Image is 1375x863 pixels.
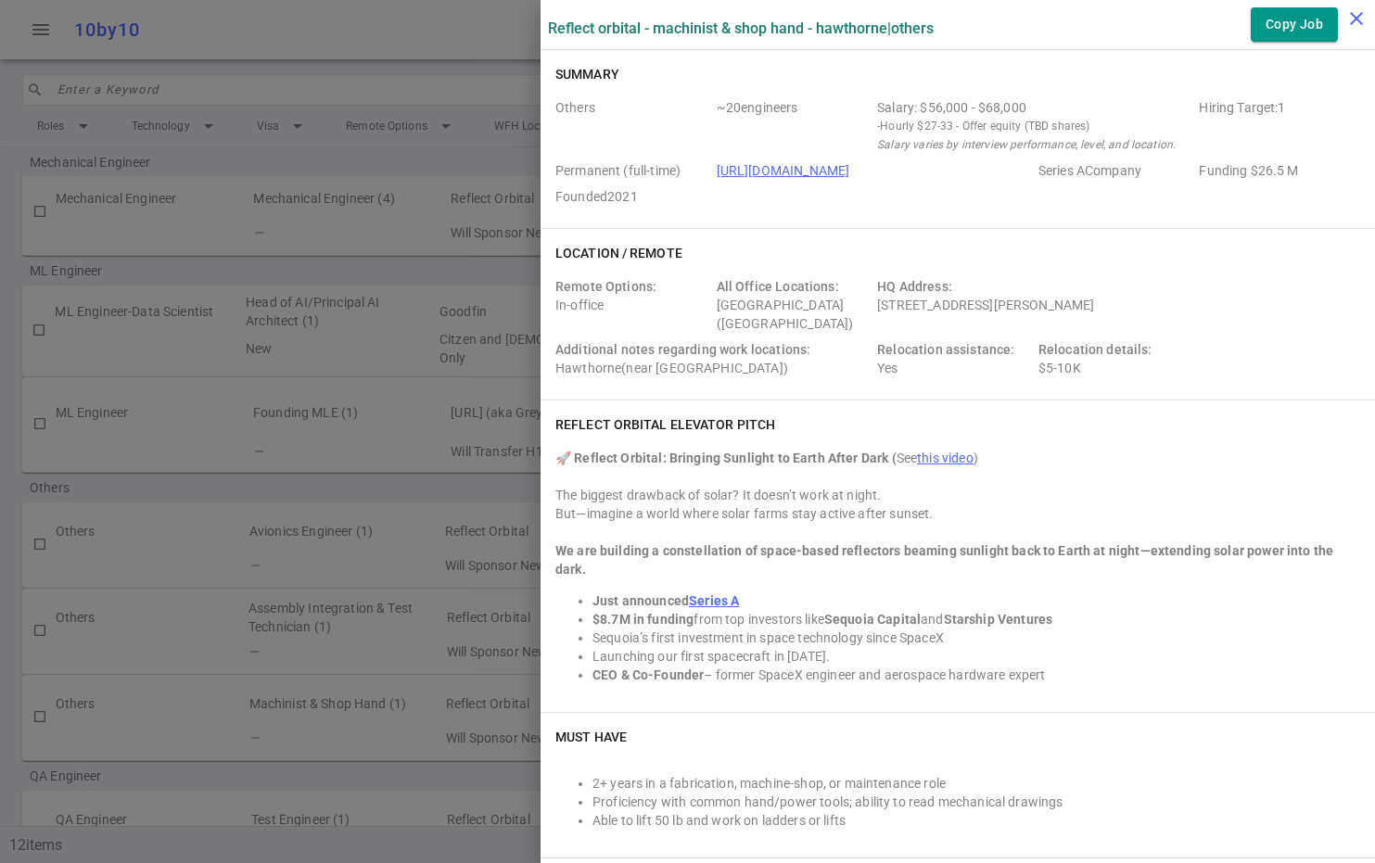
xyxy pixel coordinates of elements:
[555,449,1360,467] div: See )
[555,486,1360,504] div: The biggest drawback of solar? It doesn’t work at night.
[548,19,934,37] label: Reflect Orbital - Machinist & Shop Hand - Hawthorne | Others
[555,340,870,377] div: Hawthorne(near [GEOGRAPHIC_DATA])
[1345,7,1368,30] i: close
[555,451,897,465] strong: 🚀 Reflect Orbital: Bringing Sunlight to Earth After Dark (
[592,667,704,682] strong: CEO & Co-Founder
[592,612,694,627] strong: $8.7M in funding
[1199,161,1353,180] span: Employer Founding
[1038,340,1192,377] div: $5-10K
[555,244,682,262] h6: Location / Remote
[824,612,921,627] strong: Sequoia Capital
[877,138,1176,151] i: Salary varies by interview performance, level, and location.
[1251,7,1338,42] button: Copy Job
[944,612,1053,627] strong: Starship Ventures
[592,647,1360,666] li: Launching our first spacecraft in [DATE].
[592,610,1360,628] li: from top investors like and
[717,161,1031,180] span: Company URL
[917,451,974,465] a: this video
[877,98,1191,117] div: Salary Range
[592,793,1360,811] li: Proficiency with common hand/power tools; ability to read mechanical drawings
[555,161,709,180] span: Job Type
[555,277,709,333] div: In-office
[555,543,1333,577] strong: We are building a constellation of space-based reflectors beaming sunlight back to Earth at night...
[1038,161,1192,180] span: Employer Stage e.g. Series A
[592,628,1360,647] li: Sequoia’s first investment in space technology since SpaceX
[555,187,709,206] span: Employer Founded
[555,65,619,83] h6: Summary
[877,117,1191,135] small: - Hourly $27-33 - Offer equity (TBD shares)
[1038,342,1152,357] span: Relocation details:
[717,98,871,154] span: Team Count
[555,504,1360,523] div: But—imagine a world where solar farms stay active after sunset.
[592,593,689,608] strong: Just announced
[877,277,1191,333] div: [STREET_ADDRESS][PERSON_NAME]
[717,163,850,178] a: [URL][DOMAIN_NAME]
[717,279,839,294] span: All Office Locations:
[592,666,1360,684] li: – former SpaceX engineer and aerospace hardware expert
[717,277,871,333] div: [GEOGRAPHIC_DATA] ([GEOGRAPHIC_DATA])
[592,774,1360,793] li: 2+ years in a fabrication, machine-shop, or maintenance role
[555,98,709,154] span: Roles
[877,342,1014,357] span: Relocation assistance:
[1199,98,1353,154] span: Hiring Target
[555,728,627,746] h6: Must Have
[592,811,1360,830] li: Able to lift 50 lb and work on ladders or lifts
[555,342,810,357] span: Additional notes regarding work locations:
[877,279,952,294] span: HQ Address:
[555,415,775,434] h6: Reflect Orbital elevator pitch
[689,593,739,608] a: Series A
[877,340,1031,377] div: Yes
[555,279,656,294] span: Remote Options:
